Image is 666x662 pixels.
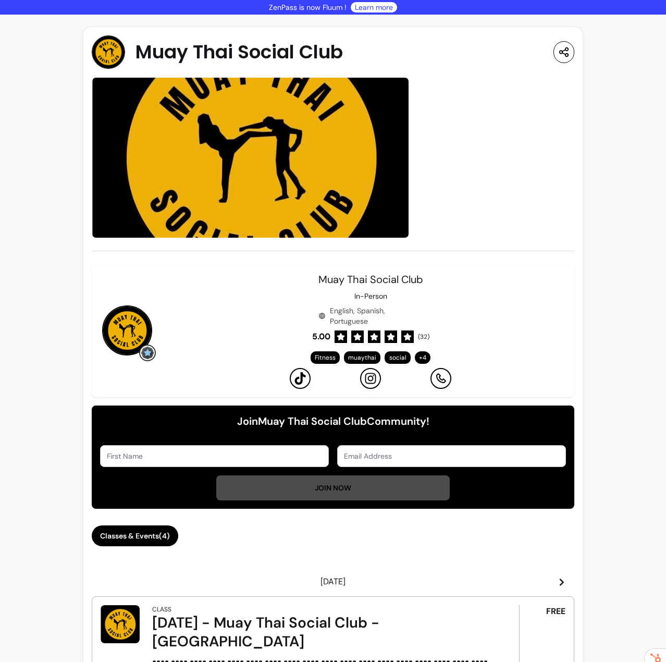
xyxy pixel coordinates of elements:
span: Fitness [315,353,336,362]
input: First Name [107,451,322,461]
img: Wednesday - Muay Thai Social Club - London [101,605,140,643]
span: muaythai [348,353,376,362]
span: social [389,353,406,362]
div: Class [152,605,171,614]
p: ZenPass is now Fluum ! [269,2,347,13]
header: [DATE] [92,571,575,592]
span: Muay Thai Social Club [318,273,423,286]
p: In-Person [354,291,387,301]
button: Classes & Events(4) [92,525,178,546]
span: ( 32 ) [418,333,429,341]
h6: Join Muay Thai Social Club Community! [100,414,566,428]
input: Email Address [344,451,559,461]
img: Grow [141,347,154,359]
span: FREE [546,605,565,618]
a: Learn more [355,2,393,13]
div: [DATE] - Muay Thai Social Club - [GEOGRAPHIC_DATA] [152,614,490,651]
span: Muay Thai Social Club [135,42,343,63]
div: English, Spanish, Portuguese [318,305,423,326]
img: Provider image [92,35,125,69]
span: 5.00 [312,330,330,343]
img: Provider image [102,305,152,355]
img: image-0 [92,77,410,238]
span: + 4 [417,353,428,362]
